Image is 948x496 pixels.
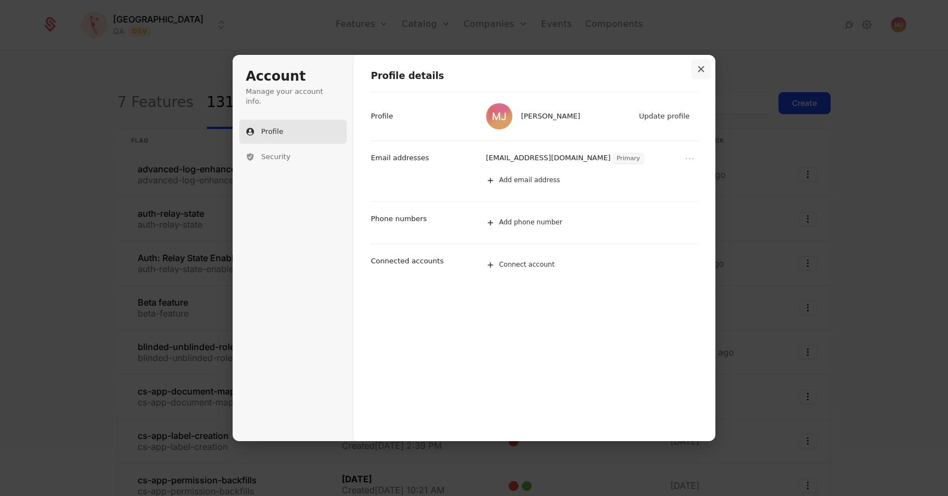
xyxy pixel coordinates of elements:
[246,68,340,86] h1: Account
[683,152,696,165] button: Open menu
[246,87,340,106] p: Manage your account info.
[486,103,512,129] img: Milos Jacimovic
[261,152,290,162] span: Security
[521,111,580,121] span: [PERSON_NAME]
[371,111,393,121] p: Profile
[481,253,698,277] button: Connect account
[499,176,560,185] span: Add email address
[613,154,644,164] span: Primary
[499,261,555,269] span: Connect account
[239,145,347,169] button: Security
[239,120,347,144] button: Profile
[634,108,696,125] button: Update profile
[486,153,611,164] p: [EMAIL_ADDRESS][DOMAIN_NAME]
[481,211,710,235] button: Add phone number
[371,256,444,266] p: Connected accounts
[371,214,427,224] p: Phone numbers
[499,218,562,227] span: Add phone number
[371,70,698,83] h1: Profile details
[371,153,429,163] p: Email addresses
[261,127,283,137] span: Profile
[691,59,711,79] button: Close modal
[481,168,710,193] button: Add email address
